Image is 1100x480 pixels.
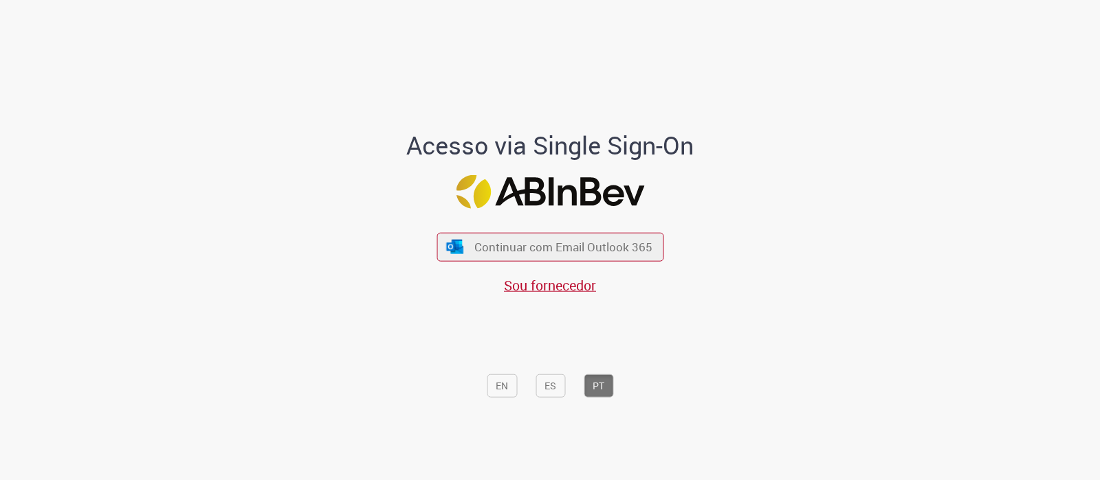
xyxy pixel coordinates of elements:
[474,239,652,255] span: Continuar com Email Outlook 365
[584,374,613,398] button: PT
[360,132,741,159] h1: Acesso via Single Sign-On
[536,374,565,398] button: ES
[487,374,517,398] button: EN
[445,240,465,254] img: ícone Azure/Microsoft 360
[437,233,663,261] button: ícone Azure/Microsoft 360 Continuar com Email Outlook 365
[456,175,644,209] img: Logo ABInBev
[504,275,596,294] a: Sou fornecedor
